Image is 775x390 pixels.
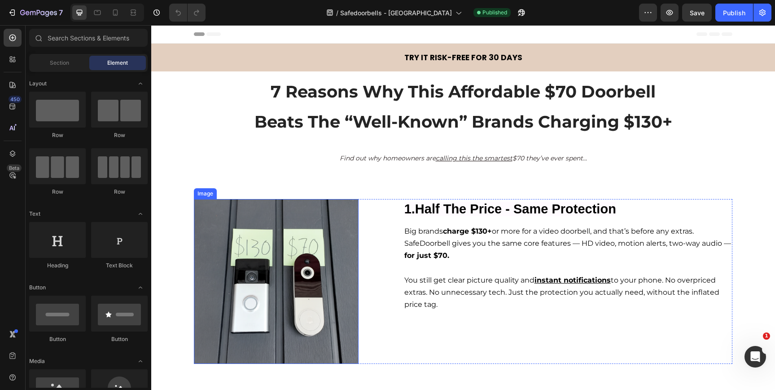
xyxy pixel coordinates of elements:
[723,8,745,18] div: Publish
[253,177,465,191] strong: 1.Half The Price - Same Protection
[253,226,298,235] strong: for just $70.
[113,28,133,48] summary: Menu
[169,4,206,22] div: Undo/Redo
[341,21,431,55] img: Terica
[253,202,580,235] span: Big brands or more for a video doorbell, and that’s before any extras. SafeDoorbell gives you the...
[482,9,507,17] span: Published
[338,4,438,12] span: Try It Risk-Free for 30 Days!
[103,86,521,106] span: Beats The “Well-Known” Brands Charging $130+
[336,8,338,18] span: /
[744,346,766,368] iframe: Intercom live chat
[59,7,63,18] p: 7
[91,261,148,270] div: Text Block
[763,332,770,340] span: 1
[133,280,148,295] span: Toggle open
[682,4,712,22] button: Save
[285,129,361,137] u: calling this the smartest
[29,188,86,196] div: Row
[4,4,67,22] button: 7
[151,25,775,390] iframe: Design area
[91,188,148,196] div: Row
[340,8,452,18] span: Safedoorbells - [GEOGRAPHIC_DATA]
[43,174,207,339] img: gempages_570336046982628576-6715f819-38e6-4736-8a30-4fd14c5af4ae.png
[253,251,568,284] span: You still get clear picture quality and to your phone. No overpriced extras. No unnecessary tech....
[107,59,128,67] span: Element
[29,131,86,139] div: Row
[292,202,341,210] strong: charge $130+
[29,29,148,47] input: Search Sections & Elements
[383,251,460,259] u: instant notifications
[50,59,69,67] span: Section
[29,80,47,88] span: Layout
[119,56,504,76] span: 7 Reasons Why This Affordable $70 Doorbell
[253,27,371,38] strong: TRY IT RISK-FREE FOR 30 DAYS
[133,207,148,221] span: Toggle open
[133,76,148,91] span: Toggle open
[9,96,22,103] div: 450
[715,4,753,22] button: Publish
[188,129,436,137] i: Find out why homeowners are $70 they’ve ever spent...
[29,357,45,365] span: Media
[29,335,86,343] div: Button
[91,335,148,343] div: Button
[690,9,705,17] span: Save
[133,354,148,368] span: Toggle open
[29,261,86,270] div: Heading
[29,210,40,218] span: Text
[91,131,148,139] div: Row
[44,164,64,173] div: Image
[29,284,46,292] span: Button
[7,164,22,172] div: Beta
